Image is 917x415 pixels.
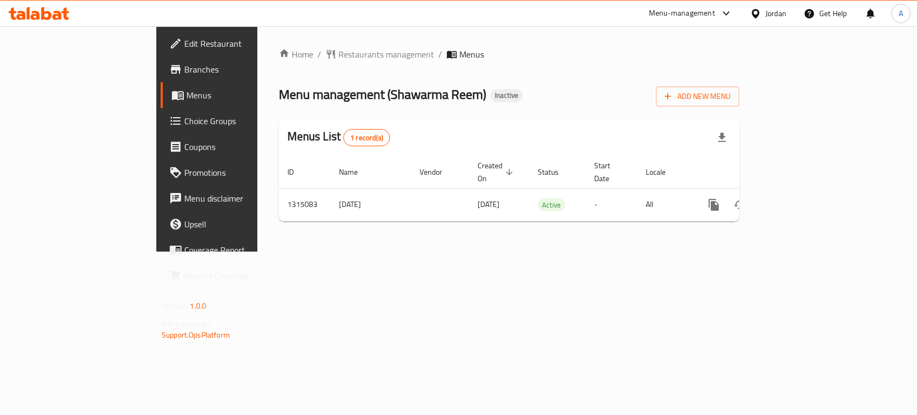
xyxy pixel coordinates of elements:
span: Restaurants management [338,48,434,61]
a: Menus [161,82,309,108]
span: 1 record(s) [344,133,389,143]
a: Choice Groups [161,108,309,134]
div: Inactive [490,89,523,102]
span: Coupons [184,140,301,153]
li: / [438,48,442,61]
a: Grocery Checklist [161,263,309,289]
td: All [637,188,692,221]
div: Jordan [766,8,786,19]
span: Menu management ( Shawarma Reem ) [279,82,486,106]
span: Locale [646,166,680,178]
a: Branches [161,56,309,82]
span: Add New Menu [665,90,731,103]
a: Coverage Report [161,237,309,263]
span: 1.0.0 [190,299,206,313]
div: Total records count [343,129,390,146]
nav: breadcrumb [279,48,739,61]
span: Created On [478,159,516,185]
span: A [899,8,903,19]
th: Actions [692,156,813,189]
a: Promotions [161,160,309,185]
span: ID [287,166,308,178]
span: Inactive [490,91,523,100]
span: Grocery Checklist [184,269,301,282]
a: Restaurants management [326,48,434,61]
span: Name [339,166,372,178]
button: Change Status [727,192,753,218]
button: more [701,192,727,218]
span: Coverage Report [184,244,301,256]
div: Export file [709,125,735,151]
span: Edit Restaurant [184,37,301,50]
span: Version: [162,299,188,313]
h2: Menus List [287,128,390,146]
a: Coupons [161,134,309,160]
div: Active [538,198,565,211]
li: / [317,48,321,61]
a: Menu disclaimer [161,185,309,211]
span: Menus [186,89,301,102]
span: Vendor [420,166,456,178]
div: Menu-management [649,7,715,20]
a: Edit Restaurant [161,31,309,56]
button: Add New Menu [656,87,739,106]
span: Upsell [184,218,301,231]
span: Start Date [594,159,624,185]
span: Menus [459,48,484,61]
span: Promotions [184,166,301,179]
span: Menu disclaimer [184,192,301,205]
td: [DATE] [330,188,411,221]
td: - [586,188,637,221]
span: Choice Groups [184,115,301,127]
span: Status [538,166,573,178]
span: Active [538,199,565,211]
span: Get support on: [162,317,211,331]
table: enhanced table [279,156,813,221]
a: Upsell [161,211,309,237]
a: Support.OpsPlatform [162,328,230,342]
span: Branches [184,63,301,76]
span: [DATE] [478,197,500,211]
